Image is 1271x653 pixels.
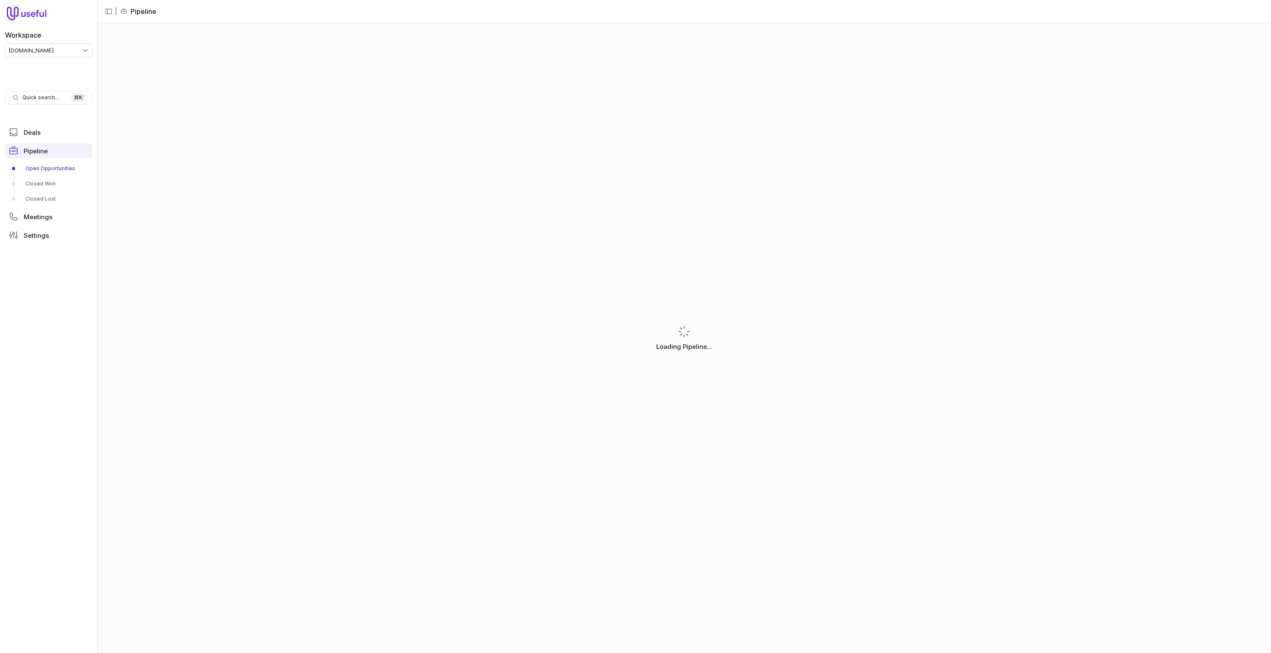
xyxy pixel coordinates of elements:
div: Pipeline submenu [5,162,92,206]
span: Deals [24,129,41,136]
a: Closed Won [5,177,92,190]
li: Pipeline [120,6,156,16]
span: Meetings [24,214,52,220]
label: Workspace [5,30,41,40]
a: Settings [5,228,92,243]
span: | [115,6,117,16]
a: Open Opportunities [5,162,92,175]
a: Deals [5,125,92,140]
kbd: ⌘ K [71,93,85,102]
button: Collapse sidebar [102,5,115,18]
a: Closed Lost [5,192,92,206]
span: Settings [24,232,49,239]
a: Pipeline [5,143,92,158]
p: Loading Pipeline... [656,342,712,352]
a: Meetings [5,209,92,224]
span: Quick search... [22,94,59,101]
span: Pipeline [24,148,48,154]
